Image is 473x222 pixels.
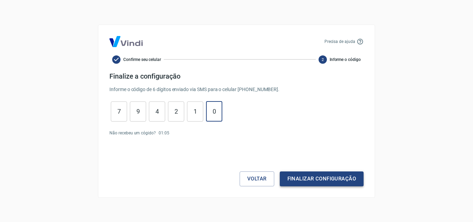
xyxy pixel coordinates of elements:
p: 01 : 05 [159,130,169,136]
span: Informe o código [330,56,361,63]
span: Confirme seu celular [123,56,161,63]
button: Voltar [240,171,274,186]
text: 2 [322,57,324,62]
h4: Finalize a configuração [109,72,364,80]
p: Informe o código de 6 dígitos enviado via SMS para o celular [PHONE_NUMBER] . [109,86,364,93]
p: Precisa de ajuda [324,38,355,45]
img: Logo Vind [109,36,143,47]
button: Finalizar configuração [280,171,364,186]
p: Não recebeu um cógido? [109,130,156,136]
